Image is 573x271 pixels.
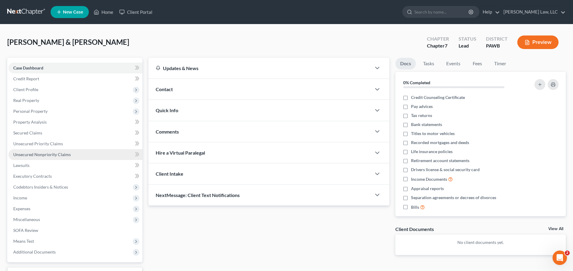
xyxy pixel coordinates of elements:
span: Appraisal reports [411,186,444,192]
span: Lawsuits [13,163,30,168]
span: Credit Counseling Certificate [411,94,465,100]
span: Additional Documents [13,249,56,254]
a: Credit Report [8,73,142,84]
span: Real Property [13,98,39,103]
span: [PERSON_NAME] & [PERSON_NAME] [7,38,129,46]
span: 2 [565,251,570,255]
span: Drivers license & social security card [411,167,480,173]
span: SOFA Review [13,228,38,233]
span: Bank statements [411,122,442,128]
span: 7 [445,43,447,48]
span: Credit Report [13,76,39,81]
span: Unsecured Nonpriority Claims [13,152,71,157]
span: NextMessage: Client Text Notifications [156,192,240,198]
a: Lawsuits [8,160,142,171]
a: Home [91,7,116,17]
a: Case Dashboard [8,63,142,73]
span: Means Test [13,239,34,244]
span: Hire a Virtual Paralegal [156,150,205,156]
span: Tax returns [411,112,432,119]
a: Tasks [418,58,439,69]
a: SOFA Review [8,225,142,236]
a: Executory Contracts [8,171,142,182]
div: Lead [459,42,476,49]
span: Income Documents [411,176,447,182]
input: Search by name... [414,6,469,17]
span: Contact [156,86,173,92]
div: District [486,35,508,42]
a: Secured Claims [8,128,142,138]
strong: 0% Completed [403,80,430,85]
span: Expenses [13,206,30,211]
a: [PERSON_NAME] Law, LLC [500,7,565,17]
a: Unsecured Priority Claims [8,138,142,149]
button: Preview [517,35,559,49]
span: Secured Claims [13,130,42,135]
div: Chapter [427,35,449,42]
span: Separation agreements or decrees of divorces [411,195,496,201]
span: Codebtors Insiders & Notices [13,184,68,189]
span: Life insurance policies [411,149,453,155]
span: Personal Property [13,109,48,114]
a: Timer [489,58,511,69]
a: Help [480,7,500,17]
span: Property Analysis [13,119,47,125]
span: Quick Info [156,107,178,113]
div: Chapter [427,42,449,49]
span: Comments [156,129,179,134]
span: Unsecured Priority Claims [13,141,63,146]
span: New Case [63,10,83,14]
div: Updates & News [156,65,364,71]
div: Client Documents [395,226,434,232]
span: Pay advices [411,103,433,109]
span: Titles to motor vehicles [411,131,455,137]
iframe: Intercom live chat [553,251,567,265]
div: Status [459,35,476,42]
a: Events [441,58,465,69]
a: Docs [395,58,416,69]
span: Recorded mortgages and deeds [411,140,469,146]
a: Property Analysis [8,117,142,128]
span: Income [13,195,27,200]
span: Client Profile [13,87,38,92]
span: Bills [411,204,419,210]
div: PAWB [486,42,508,49]
span: Executory Contracts [13,174,52,179]
a: Client Portal [116,7,155,17]
a: Fees [468,58,487,69]
a: Unsecured Nonpriority Claims [8,149,142,160]
span: Retirement account statements [411,158,469,164]
a: View All [548,227,563,231]
p: No client documents yet. [400,239,561,245]
span: Client Intake [156,171,183,177]
span: Case Dashboard [13,65,43,70]
span: Miscellaneous [13,217,40,222]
